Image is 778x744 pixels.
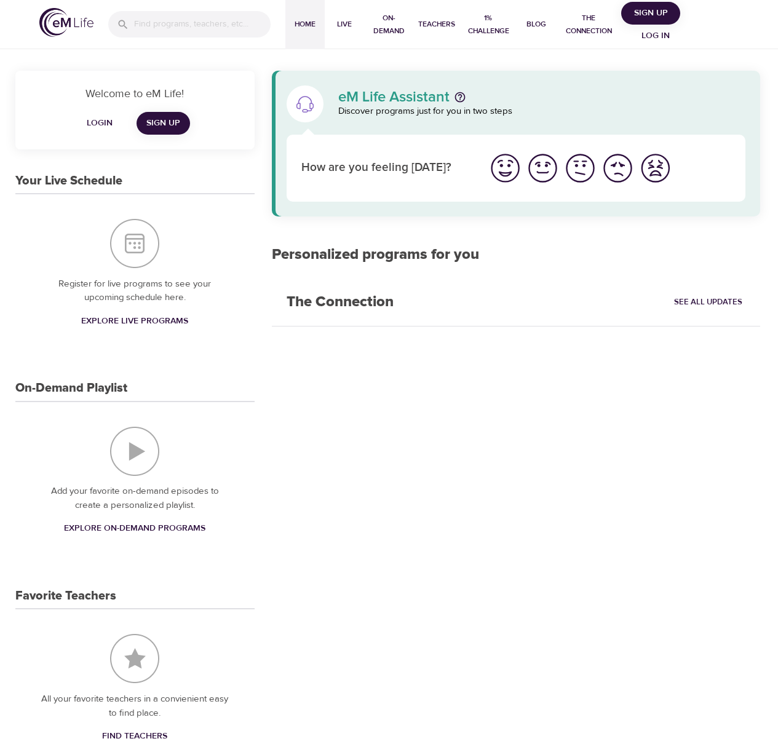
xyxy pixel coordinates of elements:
[290,18,320,31] span: Home
[671,293,745,312] a: See All Updates
[137,112,190,135] a: Sign Up
[638,151,672,185] img: worst
[295,94,315,114] img: eM Life Assistant
[64,521,205,536] span: Explore On-Demand Programs
[524,149,562,187] button: I'm feeling good
[338,90,450,105] p: eM Life Assistant
[631,28,680,44] span: Log in
[76,310,193,333] a: Explore Live Programs
[40,485,230,512] p: Add your favorite on-demand episodes to create a personalized playlist.
[637,149,674,187] button: I'm feeling worst
[562,149,599,187] button: I'm feeling ok
[621,2,680,25] button: Sign Up
[110,634,159,683] img: Favorite Teachers
[330,18,359,31] span: Live
[465,12,511,38] span: 1% Challenge
[626,25,685,47] button: Log in
[626,6,675,21] span: Sign Up
[40,277,230,305] p: Register for live programs to see your upcoming schedule here.
[272,279,408,326] h2: The Connection
[486,149,524,187] button: I'm feeling great
[15,589,116,603] h3: Favorite Teachers
[418,18,455,31] span: Teachers
[102,729,167,744] span: Find Teachers
[369,12,408,38] span: On-Demand
[272,246,761,264] h2: Personalized programs for you
[561,12,616,38] span: The Connection
[488,151,522,185] img: great
[134,11,271,38] input: Find programs, teachers, etc...
[85,116,114,131] span: Login
[110,427,159,476] img: On-Demand Playlist
[80,112,119,135] button: Login
[81,314,188,329] span: Explore Live Programs
[40,692,230,720] p: All your favorite teachers in a convienient easy to find place.
[15,174,122,188] h3: Your Live Schedule
[674,295,742,309] span: See All Updates
[601,151,635,185] img: bad
[338,105,746,119] p: Discover programs just for you in two steps
[30,85,240,102] p: Welcome to eM Life!
[59,517,210,540] a: Explore On-Demand Programs
[39,8,93,37] img: logo
[526,151,560,185] img: good
[146,116,180,131] span: Sign Up
[15,381,127,395] h3: On-Demand Playlist
[599,149,637,187] button: I'm feeling bad
[301,159,472,177] p: How are you feeling [DATE]?
[110,219,159,268] img: Your Live Schedule
[522,18,551,31] span: Blog
[563,151,597,185] img: ok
